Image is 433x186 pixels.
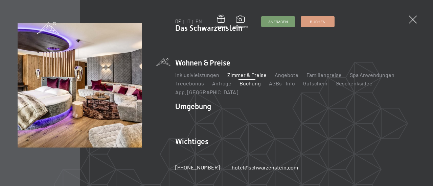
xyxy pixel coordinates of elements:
a: Buchung [240,80,261,86]
span: Buchen [310,19,325,25]
a: IT [186,19,190,24]
a: AGBs - Info [269,80,295,86]
span: Bildergalerie [233,25,247,29]
span: Anfragen [268,19,288,25]
a: Treuebonus [175,80,204,86]
a: hotel@schwarzenstein.com [232,164,298,171]
a: Anfrage [212,80,231,86]
a: Zimmer & Preise [227,72,267,78]
a: Familienpreise [306,72,342,78]
a: Buchen [301,17,334,27]
a: Gutschein [303,80,327,86]
span: Gutschein [215,25,227,29]
a: DE [175,19,181,24]
a: Angebote [275,72,298,78]
a: EN [196,19,202,24]
a: Spa Anwendungen [350,72,394,78]
a: Inklusivleistungen [175,72,219,78]
a: [PHONE_NUMBER] [175,164,220,171]
a: Anfragen [261,17,294,27]
a: Bildergalerie [233,16,247,28]
a: App. [GEOGRAPHIC_DATA] [175,89,238,95]
a: Gutschein [215,15,227,29]
a: Geschenksidee [336,80,372,86]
